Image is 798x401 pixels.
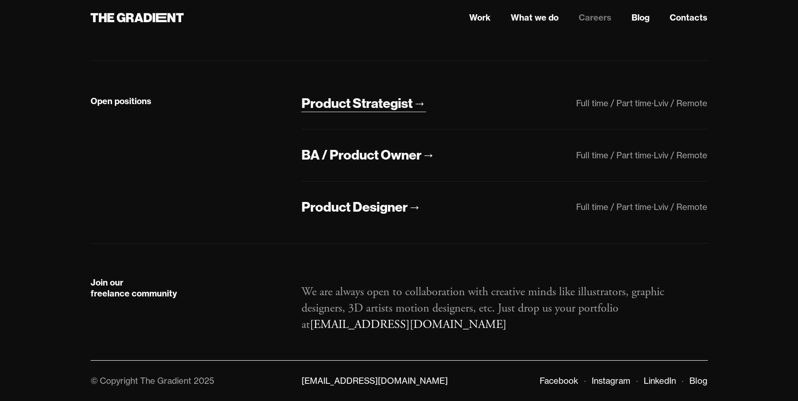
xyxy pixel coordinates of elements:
[632,11,650,24] a: Blog
[469,11,491,24] a: Work
[302,94,413,112] div: Product Strategist
[302,146,435,164] a: BA / Product Owner→
[652,202,654,212] div: ·
[592,375,630,386] a: Instagram
[576,150,652,160] div: Full time / Part time
[302,284,707,333] p: We are always open to collaboration with creative minds like illustrators, graphic designers, 3D ...
[670,11,707,24] a: Contacts
[91,277,177,299] strong: Join our freelance community
[302,375,448,386] a: [EMAIL_ADDRESS][DOMAIN_NAME]
[652,98,654,108] div: ·
[579,11,611,24] a: Careers
[91,96,151,106] strong: Open positions
[652,150,654,160] div: ·
[654,202,707,212] div: Lviv / Remote
[654,98,707,108] div: Lviv / Remote
[644,375,676,386] a: LinkedIn
[194,375,214,386] div: 2025
[302,94,426,113] a: Product Strategist→
[91,375,191,386] div: © Copyright The Gradient
[421,146,435,164] div: →
[413,94,426,112] div: →
[689,375,707,386] a: Blog
[576,202,652,212] div: Full time / Part time
[302,198,421,216] a: Product Designer→
[576,98,652,108] div: Full time / Part time
[302,198,408,216] div: Product Designer
[310,317,507,332] a: [EMAIL_ADDRESS][DOMAIN_NAME]
[408,198,421,216] div: →
[511,11,559,24] a: What we do
[302,146,421,164] div: BA / Product Owner
[654,150,707,160] div: Lviv / Remote
[540,375,578,386] a: Facebook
